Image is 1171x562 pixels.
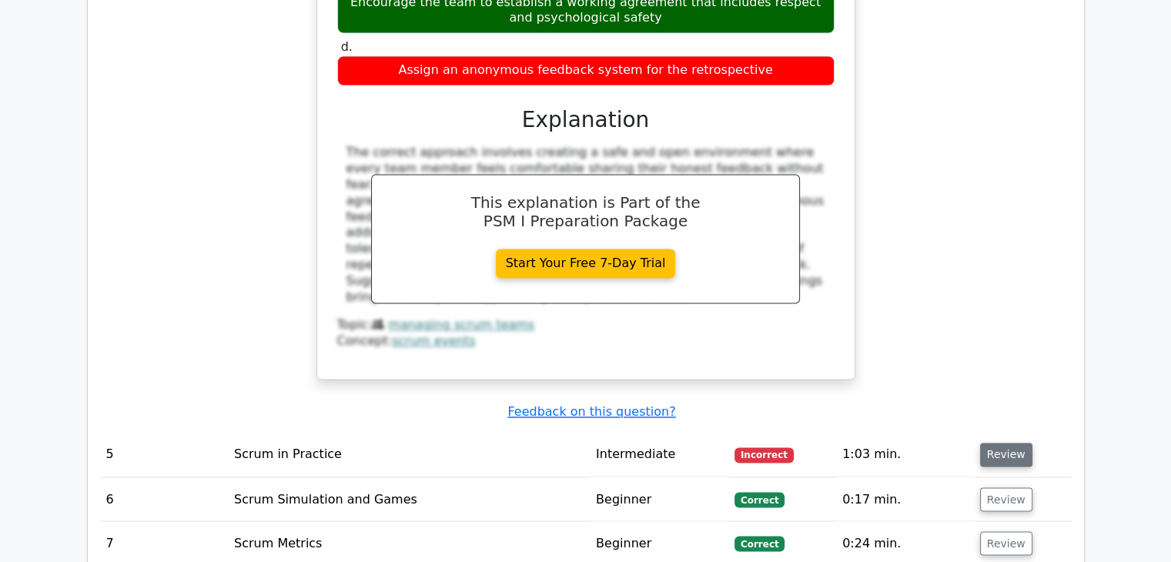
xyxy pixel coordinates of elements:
td: 1:03 min. [836,433,974,477]
td: 0:17 min. [836,477,974,521]
span: Correct [734,492,785,507]
td: 5 [100,433,228,477]
td: 6 [100,477,228,521]
td: Scrum in Practice [228,433,590,477]
span: d. [341,39,353,54]
a: Feedback on this question? [507,404,675,419]
span: Incorrect [734,447,794,463]
span: Correct [734,536,785,551]
div: Assign an anonymous feedback system for the retrospective [337,55,835,85]
button: Review [980,487,1032,511]
div: The correct approach involves creating a safe and open environment where every team member feels ... [346,145,825,305]
td: Scrum Simulation and Games [228,477,590,521]
a: Start Your Free 7-Day Trial [496,249,676,278]
button: Review [980,531,1032,555]
div: Topic: [337,317,835,333]
a: scrum events [392,333,475,348]
h3: Explanation [346,107,825,133]
td: Beginner [590,477,728,521]
a: managing scrum teams [388,317,534,332]
td: Intermediate [590,433,728,477]
div: Concept: [337,333,835,350]
button: Review [980,443,1032,467]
